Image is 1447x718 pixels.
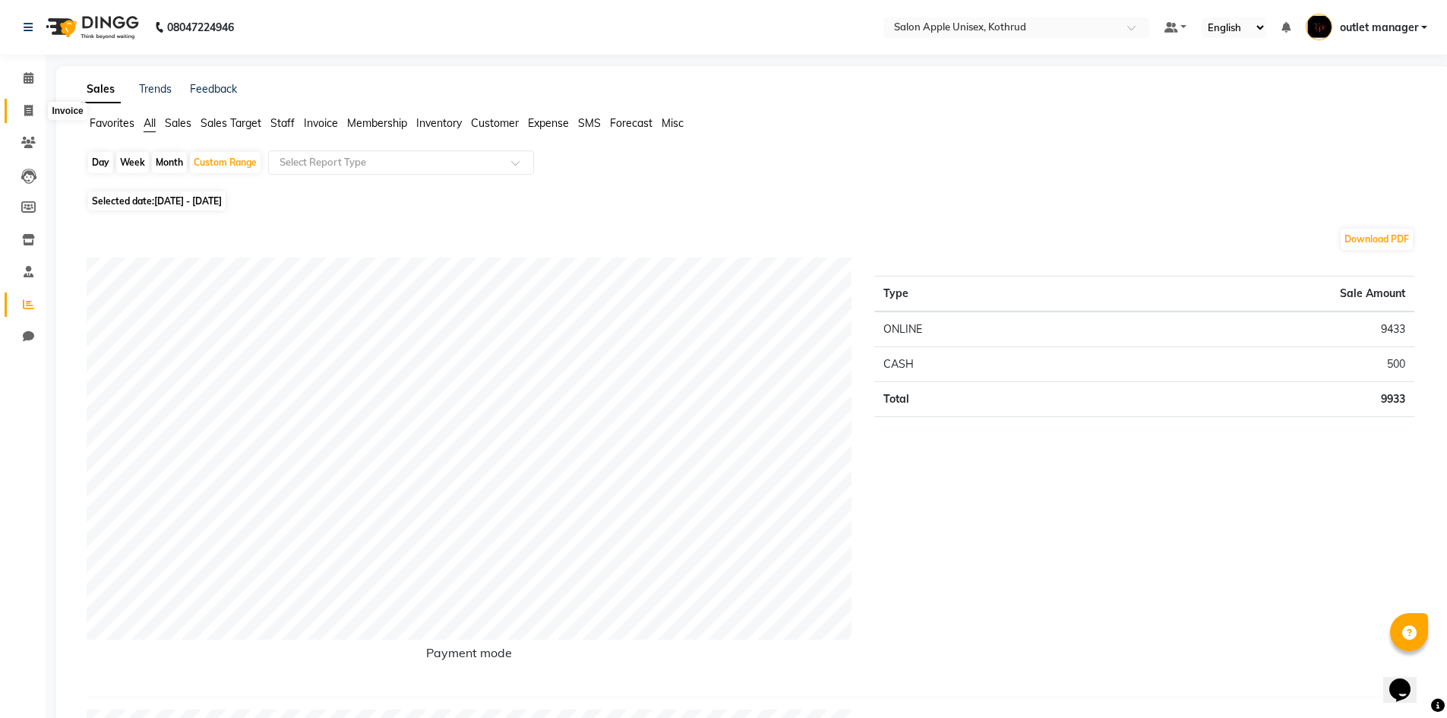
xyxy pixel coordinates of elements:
span: Membership [347,116,407,130]
img: logo [39,6,143,49]
span: Staff [270,116,295,130]
td: 9433 [1093,312,1414,347]
span: All [144,116,156,130]
span: [DATE] - [DATE] [154,195,222,207]
td: Total [874,382,1093,417]
span: Sales Target [201,116,261,130]
th: Type [874,277,1093,312]
td: 9933 [1093,382,1414,417]
div: Week [116,152,149,173]
span: Sales [165,116,191,130]
a: Trends [139,82,172,96]
iframe: chat widget [1383,657,1432,703]
div: Day [88,152,113,173]
span: outlet manager [1340,20,1418,36]
span: Misc [662,116,684,130]
th: Sale Amount [1093,277,1414,312]
span: Forecast [610,116,652,130]
button: Download PDF [1341,229,1413,250]
div: Invoice [48,102,87,120]
td: CASH [874,347,1093,382]
td: 500 [1093,347,1414,382]
span: SMS [578,116,601,130]
div: Month [152,152,187,173]
h6: Payment mode [87,646,851,666]
span: Selected date: [88,191,226,210]
a: Feedback [190,82,237,96]
span: Invoice [304,116,338,130]
div: Custom Range [190,152,261,173]
td: ONLINE [874,312,1093,347]
b: 08047224946 [167,6,234,49]
span: Favorites [90,116,134,130]
a: Sales [81,76,121,103]
span: Customer [471,116,519,130]
span: Expense [528,116,569,130]
img: outlet manager [1306,14,1332,40]
span: Inventory [416,116,462,130]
